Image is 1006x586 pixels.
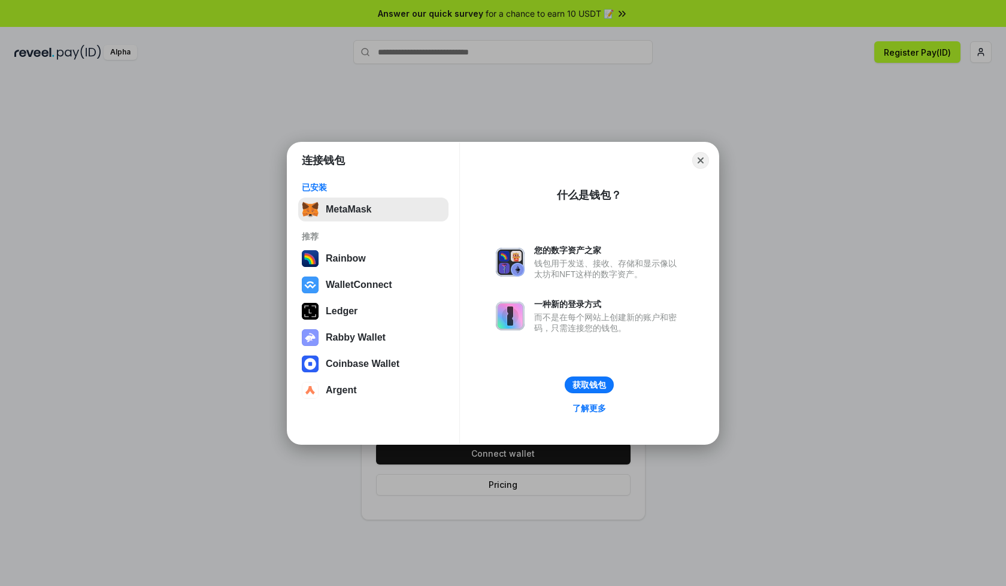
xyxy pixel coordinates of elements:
[565,400,613,416] a: 了解更多
[302,356,319,372] img: svg+xml,%3Csvg%20width%3D%2228%22%20height%3D%2228%22%20viewBox%3D%220%200%2028%2028%22%20fill%3D...
[298,273,449,297] button: WalletConnect
[534,245,683,256] div: 您的数字资产之家
[298,198,449,221] button: MetaMask
[557,188,622,202] div: 什么是钱包？
[302,329,319,346] img: svg+xml,%3Csvg%20xmlns%3D%22http%3A%2F%2Fwww.w3.org%2F2000%2Fsvg%22%20fill%3D%22none%22%20viewBox...
[534,312,683,333] div: 而不是在每个网站上创建新的账户和密码，只需连接您的钱包。
[302,303,319,320] img: svg+xml,%3Csvg%20xmlns%3D%22http%3A%2F%2Fwww.w3.org%2F2000%2Fsvg%22%20width%3D%2228%22%20height%3...
[298,326,449,350] button: Rabby Wallet
[326,204,371,215] div: MetaMask
[298,378,449,402] button: Argent
[496,248,525,277] img: svg+xml,%3Csvg%20xmlns%3D%22http%3A%2F%2Fwww.w3.org%2F2000%2Fsvg%22%20fill%3D%22none%22%20viewBox...
[496,302,525,330] img: svg+xml,%3Csvg%20xmlns%3D%22http%3A%2F%2Fwww.w3.org%2F2000%2Fsvg%22%20fill%3D%22none%22%20viewBox...
[298,247,449,271] button: Rainbow
[302,153,345,168] h1: 连接钱包
[326,359,399,369] div: Coinbase Wallet
[302,182,445,193] div: 已安装
[326,385,357,396] div: Argent
[326,306,357,317] div: Ledger
[326,332,386,343] div: Rabby Wallet
[565,377,614,393] button: 获取钱包
[302,250,319,267] img: svg+xml,%3Csvg%20width%3D%22120%22%20height%3D%22120%22%20viewBox%3D%220%200%20120%20120%22%20fil...
[302,382,319,399] img: svg+xml,%3Csvg%20width%3D%2228%22%20height%3D%2228%22%20viewBox%3D%220%200%2028%2028%22%20fill%3D...
[572,379,606,390] div: 获取钱包
[298,299,449,323] button: Ledger
[534,258,683,280] div: 钱包用于发送、接收、存储和显示像以太坊和NFT这样的数字资产。
[302,231,445,242] div: 推荐
[298,352,449,376] button: Coinbase Wallet
[326,280,392,290] div: WalletConnect
[302,277,319,293] img: svg+xml,%3Csvg%20width%3D%2228%22%20height%3D%2228%22%20viewBox%3D%220%200%2028%2028%22%20fill%3D...
[302,201,319,218] img: svg+xml,%3Csvg%20fill%3D%22none%22%20height%3D%2233%22%20viewBox%3D%220%200%2035%2033%22%20width%...
[572,403,606,414] div: 了解更多
[534,299,683,309] div: 一种新的登录方式
[326,253,366,264] div: Rainbow
[692,152,709,169] button: Close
